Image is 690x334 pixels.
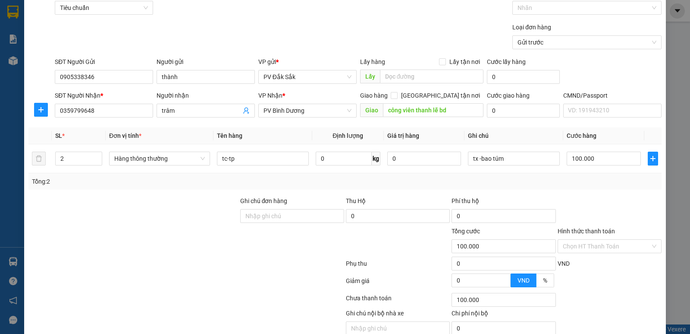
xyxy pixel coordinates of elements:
button: plus [648,152,658,165]
input: Dọc đường [380,70,484,83]
div: Người nhận [157,91,255,100]
span: Giao [360,103,383,117]
span: Lấy tận nơi [446,57,483,67]
span: Lấy hàng [360,58,385,65]
span: Giá trị hàng [387,132,419,139]
span: % [543,277,547,284]
input: 0 [387,152,461,165]
label: Cước lấy hàng [487,58,526,65]
span: plus [648,155,658,162]
th: Ghi chú [464,127,563,144]
button: plus [34,103,48,117]
span: Gửi trước [517,36,656,49]
input: Ghi Chú [468,152,560,165]
span: Giao hàng [360,92,388,99]
span: Tên hàng [217,132,242,139]
input: Ghi chú đơn hàng [240,209,344,223]
span: VP Nhận [258,92,282,99]
span: VND [517,277,530,284]
div: Phụ thu [345,259,451,274]
div: VP gửi [258,57,357,67]
div: Chưa thanh toán [345,293,451,309]
div: Người gửi [157,57,255,67]
label: Ghi chú đơn hàng [240,197,288,204]
div: Giảm giá [345,276,451,291]
span: Định lượng [332,132,363,139]
input: VD: Bàn, Ghế [217,152,309,165]
span: SL [55,132,62,139]
label: Hình thức thanh toán [558,228,615,235]
span: Thu Hộ [346,197,366,204]
span: Lấy [360,70,380,83]
span: kg [372,152,380,165]
span: Tiêu chuẩn [60,1,148,14]
div: Tổng: 2 [32,177,267,186]
span: Đơn vị tính [109,132,141,139]
div: SĐT Người Nhận [55,91,153,100]
div: Phí thu hộ [452,196,555,209]
div: Ghi chú nội bộ nhà xe [346,309,450,321]
span: Tổng cước [452,228,480,235]
span: [GEOGRAPHIC_DATA] tận nơi [398,91,483,100]
input: Cước lấy hàng [487,70,560,84]
span: Hàng thông thường [114,152,205,165]
div: Chi phí nội bộ [452,309,555,321]
input: Cước giao hàng [487,104,560,118]
input: Dọc đường [383,103,484,117]
span: Cước hàng [567,132,596,139]
label: Loại đơn hàng [512,24,551,31]
div: SĐT Người Gửi [55,57,153,67]
span: VND [558,260,570,267]
label: Cước giao hàng [487,92,530,99]
span: PV Bình Dương [263,104,351,117]
button: delete [32,152,46,165]
span: plus [34,106,47,113]
span: PV Đắk Sắk [263,70,351,83]
div: CMND/Passport [563,91,662,100]
span: user-add [243,107,250,114]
